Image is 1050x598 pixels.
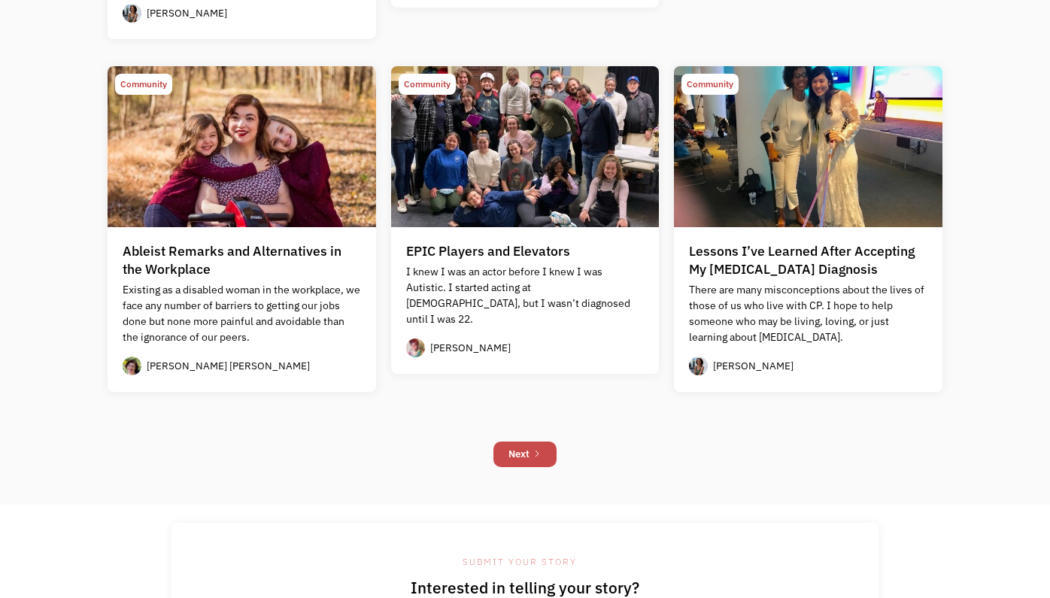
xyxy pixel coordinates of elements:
div: Community [404,75,451,93]
div: Lessons I’ve Learned After Accepting My [MEDICAL_DATA] Diagnosis [689,242,927,278]
div: Community [120,75,167,93]
div: Ableist Remarks and Alternatives in the Workplace [123,242,361,278]
div: Community [687,75,733,93]
p: There are many misconceptions about the lives of those of us who live with CP. I hope to help som... [689,282,927,345]
a: CommunityEPIC Players and ElevatorsI knew I was an actor before I knew I was Autistic. I started ... [391,66,660,375]
p: I knew I was an actor before I knew I was Autistic. I started acting at [DEMOGRAPHIC_DATA], but I... [406,264,645,327]
a: CommunityLessons I’ve Learned After Accepting My [MEDICAL_DATA] DiagnosisThere are many misconcep... [674,66,942,393]
div: EPIC Players and Elevators [406,242,570,260]
div: List [100,434,950,475]
div: [PERSON_NAME] [147,6,227,20]
div: SUBMIT YOUR STORY [171,553,879,571]
a: Next Page [493,442,557,467]
div: [PERSON_NAME] [PERSON_NAME] [147,359,310,373]
div: [PERSON_NAME] [713,359,794,373]
div: Next [508,445,530,463]
p: Existing as a disabled woman in the workplace, we face any number of barriers to getting our jobs... [123,282,361,345]
a: CommunityAbleist Remarks and Alternatives in the WorkplaceExisting as a disabled woman in the wor... [108,66,376,393]
div: [PERSON_NAME] [430,341,511,355]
